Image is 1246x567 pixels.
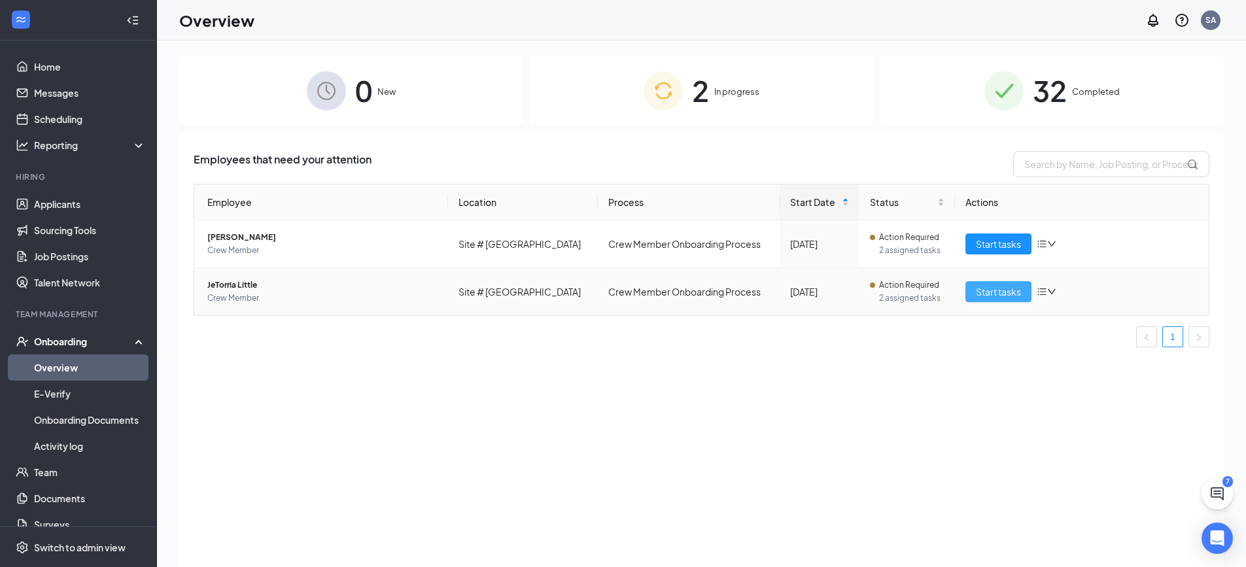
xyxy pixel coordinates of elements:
li: Next Page [1188,326,1209,347]
span: Status [870,195,935,209]
span: Start tasks [976,237,1021,251]
a: 1 [1163,327,1183,347]
svg: Analysis [16,139,29,152]
li: Previous Page [1136,326,1157,347]
span: Action Required [879,231,939,244]
span: 2 assigned tasks [879,244,945,257]
div: Switch to admin view [34,541,126,554]
span: 32 [1033,68,1067,113]
div: [DATE] [790,237,849,251]
span: bars [1037,286,1047,297]
a: Overview [34,354,146,381]
div: Onboarding [34,335,135,348]
span: In progress [714,85,759,98]
th: Status [859,184,956,220]
li: 1 [1162,326,1183,347]
span: Crew Member [207,292,438,305]
span: down [1047,287,1056,296]
button: Start tasks [965,281,1031,302]
button: left [1136,326,1157,347]
a: Applicants [34,191,146,217]
a: Documents [34,485,146,511]
a: E-Verify [34,381,146,407]
span: right [1195,334,1203,341]
h1: Overview [179,9,254,31]
span: 2 assigned tasks [879,292,945,305]
svg: WorkstreamLogo [14,13,27,26]
button: Start tasks [965,233,1031,254]
span: [PERSON_NAME] [207,231,438,244]
td: Crew Member Onboarding Process [598,268,780,315]
svg: QuestionInfo [1174,12,1190,28]
td: Site # [GEOGRAPHIC_DATA] [448,268,598,315]
div: Reporting [34,139,147,152]
span: down [1047,239,1056,249]
div: [DATE] [790,284,849,299]
a: Onboarding Documents [34,407,146,433]
div: 7 [1222,476,1233,487]
button: right [1188,326,1209,347]
input: Search by Name, Job Posting, or Process [1013,151,1209,177]
div: Hiring [16,171,143,182]
span: Completed [1072,85,1120,98]
span: Start tasks [976,284,1021,299]
span: left [1143,334,1151,341]
span: Employees that need your attention [194,151,372,177]
span: JeTorria Little [207,279,438,292]
a: Surveys [34,511,146,538]
div: Open Intercom Messenger [1202,523,1233,554]
span: 2 [692,68,709,113]
th: Actions [955,184,1209,220]
button: ChatActive [1202,478,1233,509]
a: Activity log [34,433,146,459]
td: Crew Member Onboarding Process [598,220,780,268]
svg: Settings [16,541,29,554]
span: New [377,85,396,98]
div: Team Management [16,309,143,320]
span: Crew Member [207,244,438,257]
a: Home [34,54,146,80]
a: Job Postings [34,243,146,269]
a: Scheduling [34,106,146,132]
a: Sourcing Tools [34,217,146,243]
svg: Collapse [126,14,139,27]
div: SA [1205,14,1216,26]
svg: ChatActive [1209,486,1225,502]
a: Messages [34,80,146,106]
span: 0 [355,68,372,113]
th: Location [448,184,598,220]
td: Site # [GEOGRAPHIC_DATA] [448,220,598,268]
a: Talent Network [34,269,146,296]
span: Action Required [879,279,939,292]
a: Team [34,459,146,485]
th: Employee [194,184,448,220]
span: bars [1037,239,1047,249]
svg: Notifications [1145,12,1161,28]
th: Process [598,184,780,220]
svg: UserCheck [16,335,29,348]
span: Start Date [790,195,839,209]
